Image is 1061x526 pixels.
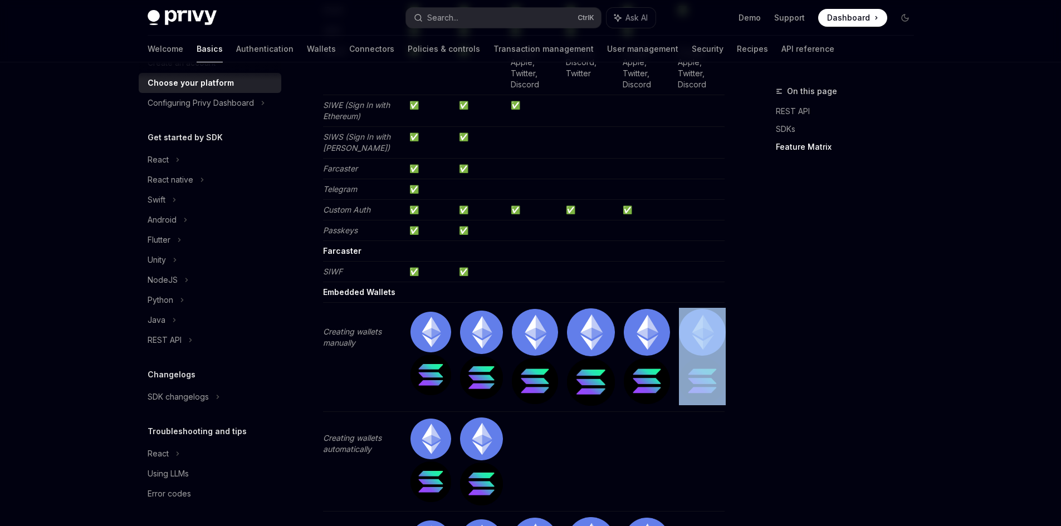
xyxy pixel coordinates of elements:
a: Support [774,12,805,23]
button: Ask AI [607,8,656,28]
img: solana.png [512,358,558,404]
img: dark logo [148,10,217,26]
td: ✅ [454,200,506,220]
button: Toggle dark mode [896,9,914,27]
div: NodeJS [148,273,178,287]
a: Choose your platform [139,73,281,93]
span: Ask AI [625,12,648,23]
div: React [148,153,169,166]
img: ethereum.png [410,419,451,459]
a: Authentication [236,36,294,62]
div: React [148,447,169,460]
a: REST API [776,102,923,120]
img: solana.png [410,461,451,502]
a: Feature Matrix [776,138,923,156]
td: ✅ [506,95,561,127]
td: ✅ [405,95,454,127]
td: ✅ [405,220,454,241]
img: ethereum.png [624,309,670,355]
strong: Farcaster [323,246,361,255]
em: SIWF [323,267,343,276]
em: Creating wallets automatically [323,433,382,454]
a: Wallets [307,36,336,62]
a: Basics [197,36,223,62]
td: ✅ [454,127,506,159]
span: Dashboard [827,12,870,23]
td: ✅ [454,41,506,95]
td: ✅ [506,200,561,220]
img: solana.png [624,358,670,404]
a: User management [607,36,678,62]
a: Security [692,36,723,62]
img: solana.png [460,356,503,399]
em: SIWS (Sign In with [PERSON_NAME]) [323,132,390,153]
em: Custom Auth [323,205,370,214]
div: SDK changelogs [148,390,209,404]
h5: Get started by SDK [148,131,223,144]
em: Telegram [323,184,357,194]
em: Passkeys [323,225,358,235]
div: REST API [148,333,182,347]
td: ✅ [454,220,506,241]
div: Using LLMs [148,467,189,480]
div: Configuring Privy Dashboard [148,96,254,110]
a: Connectors [349,36,394,62]
td: Google, Apple, Twitter, Discord [673,41,724,95]
h5: Troubleshooting and tips [148,425,247,438]
a: Recipes [737,36,768,62]
td: ✅ [405,179,454,200]
div: React native [148,173,193,186]
td: ✅ [454,95,506,127]
span: Ctrl K [578,13,594,22]
a: Welcome [148,36,183,62]
a: SDKs [776,120,923,138]
td: Google, Apple, Twitter, Discord [506,41,561,95]
a: API reference [781,36,834,62]
img: ethereum.png [410,312,451,352]
strong: Embedded Wallets [323,287,395,297]
img: solana.png [410,355,451,395]
td: Google, Discord, Twitter [561,41,618,95]
td: ✅ [561,200,618,220]
td: Google, Apple, Twitter, Discord [618,41,673,95]
div: Unity [148,253,166,267]
em: SIWE (Sign In with Ethereum) [323,100,390,121]
a: Policies & controls [408,36,480,62]
div: Flutter [148,233,170,247]
img: ethereum.png [512,309,558,355]
a: Using LLMs [139,464,281,484]
h5: Changelogs [148,368,195,381]
img: ethereum.png [460,311,503,353]
img: ethereum.png [567,308,614,356]
td: ✅ [618,200,673,220]
img: solana.png [460,463,503,505]
td: ✅ [405,200,454,220]
div: Java [148,313,165,327]
td: ✅ [454,262,506,282]
a: Transaction management [493,36,594,62]
div: Python [148,293,173,307]
img: solana.png [679,358,725,404]
td: ✅ [454,159,506,179]
img: ethereum.png [679,309,725,355]
td: ✅ [405,262,454,282]
a: Dashboard [818,9,887,27]
div: Search... [427,11,458,24]
td: ✅ [405,159,454,179]
span: On this page [787,85,837,98]
a: Demo [739,12,761,23]
td: ✅ [405,41,454,95]
img: solana.png [567,358,614,406]
em: Farcaster [323,164,358,173]
div: Choose your platform [148,76,234,90]
div: Android [148,213,177,227]
td: ✅ [405,127,454,159]
div: Error codes [148,487,191,500]
img: ethereum.png [460,417,503,460]
div: Swift [148,193,165,207]
a: Error codes [139,484,281,504]
em: Creating wallets manually [323,327,382,347]
button: Search...CtrlK [406,8,601,28]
